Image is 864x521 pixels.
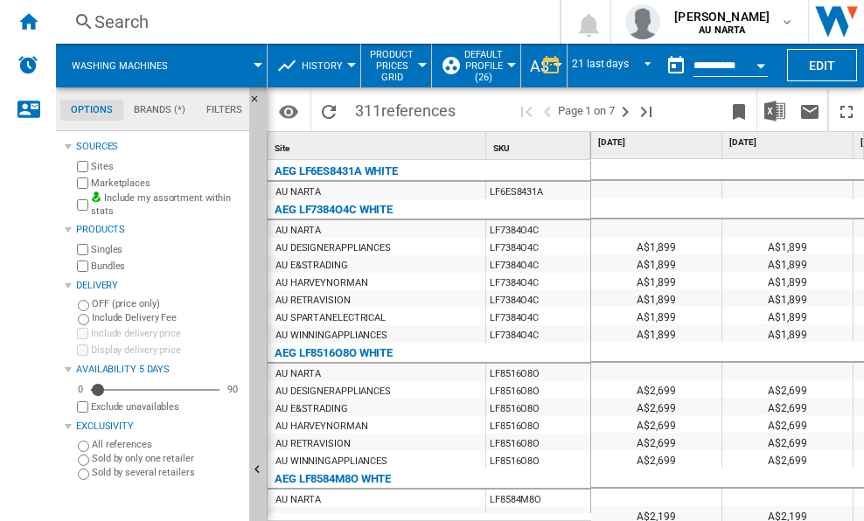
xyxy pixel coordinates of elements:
[76,279,242,293] div: Delivery
[77,177,88,189] input: Marketplaces
[615,90,636,131] button: Next page
[757,90,792,131] button: Download in Excel
[76,223,242,237] div: Products
[722,415,853,433] div: A$2,699
[91,177,242,190] label: Marketplaces
[72,44,185,87] button: Washing machines
[721,90,756,131] button: Bookmark this report
[490,132,590,159] div: SKU Sort None
[591,289,721,307] div: A$1,899
[486,290,590,308] div: LF7384O4C
[521,44,568,87] md-menu: Currency
[722,450,853,468] div: A$2,699
[92,438,242,451] label: All references
[486,381,590,399] div: LF8516O8O
[537,90,558,131] button: >Previous page
[271,95,306,127] button: Options
[275,143,289,153] span: Site
[275,418,368,435] div: AU HARVEYNORMAN
[275,469,391,490] div: AEG LF8584M8O WHTE
[91,191,242,219] label: Include my assortment within stats
[275,365,321,383] div: AU NARTA
[722,398,853,415] div: A$2,699
[591,415,721,433] div: A$2,699
[486,451,590,469] div: LF8516O8O
[722,272,853,289] div: A$1,899
[591,307,721,324] div: A$1,899
[91,160,242,173] label: Sites
[591,237,721,254] div: A$1,899
[745,47,777,79] button: Open calendar
[486,308,590,325] div: LF7384O4C
[275,383,391,400] div: AU DESIGNERAPPLIANCES
[275,161,398,182] div: AEG LF6ES8431A WHITE
[591,433,721,450] div: A$2,699
[271,132,485,159] div: Sort None
[486,325,590,343] div: LF7384O4C
[77,344,88,356] input: Display delivery price
[598,136,718,149] span: [DATE]
[486,255,590,273] div: LF7384O4C
[271,132,485,159] div: Site Sort None
[78,441,89,452] input: All references
[591,380,721,398] div: A$2,699
[92,452,242,465] label: Sold by only one retailer
[591,254,721,272] div: A$1,899
[370,49,414,83] span: Product prices grid
[249,87,270,119] button: Hide
[464,49,503,83] span: Default profile (26)
[276,44,352,87] div: History
[275,309,386,327] div: AU SPARTANELECTRICAL
[722,254,853,272] div: A$1,899
[625,4,660,39] img: profile.jpg
[486,416,590,434] div: LF8516O8O
[464,44,512,87] button: Default profile (26)
[591,324,721,342] div: A$1,899
[91,191,101,202] img: mysite-bg-18x18.png
[91,400,242,413] label: Exclude unavailables
[91,327,242,340] label: Include delivery price
[91,344,242,357] label: Display delivery price
[722,289,853,307] div: A$1,899
[516,90,537,131] button: First page
[699,24,745,36] b: AU NARTA
[346,90,464,127] span: 311
[558,90,615,131] span: Page 1 on 7
[486,399,590,416] div: LF8516O8O
[486,238,590,255] div: LF7384O4C
[591,398,721,415] div: A$2,699
[78,469,89,480] input: Sold by several retailers
[787,49,857,81] button: Edit
[275,222,321,240] div: AU NARTA
[275,199,393,220] div: AEG LF7384O4C WHITE
[595,132,721,154] div: [DATE]
[275,491,321,509] div: AU NARTA
[275,400,348,418] div: AU E&STRADING
[729,136,849,149] span: [DATE]
[722,433,853,450] div: A$2,699
[530,57,549,75] span: A$
[275,184,321,201] div: AU NARTA
[92,297,242,310] label: OFF (price only)
[530,44,558,87] button: A$
[441,44,512,87] div: Default profile (26)
[275,240,391,257] div: AU DESIGNERAPPLIANCES
[78,455,89,466] input: Sold by only one retailer
[764,101,785,122] img: excel-24x24.png
[726,132,853,154] div: [DATE]
[792,90,827,131] button: Send this report by email
[486,273,590,290] div: LF7384O4C
[77,328,88,339] input: Include delivery price
[486,220,590,238] div: LF7384O4C
[275,274,368,292] div: AU HARVEYNORMAN
[486,182,590,199] div: LF6ES8431A
[493,143,510,153] span: SKU
[77,194,88,216] input: Include my assortment within stats
[370,44,422,87] button: Product prices grid
[77,244,88,255] input: Singles
[78,300,89,311] input: OFF (price only)
[91,381,219,399] md-slider: Availability
[275,292,351,309] div: AU RETRAVISION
